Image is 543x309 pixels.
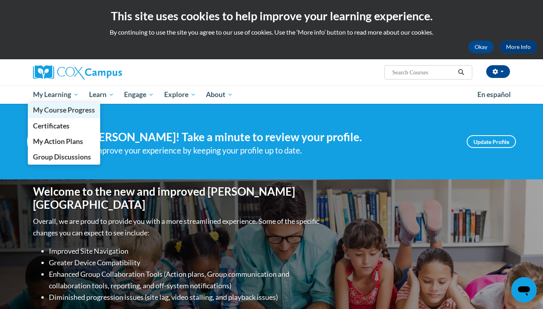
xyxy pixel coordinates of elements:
button: Okay [468,41,494,53]
a: Engage [119,86,159,104]
span: Certificates [33,122,70,130]
a: My Action Plans [28,134,100,149]
iframe: Button to launch messaging window [511,277,537,303]
span: Group Discussions [33,153,91,161]
a: Group Discussions [28,149,100,165]
span: Learn [89,90,114,99]
span: My Action Plans [33,137,83,146]
a: Update Profile [467,135,516,148]
a: Explore [159,86,201,104]
a: More Info [500,41,537,53]
a: Certificates [28,118,100,134]
img: Cox Campus [33,65,122,80]
p: By continuing to use the site you agree to our use of cookies. Use the ‘More info’ button to read... [6,28,537,37]
img: Profile Image [27,124,63,159]
a: My Course Progress [28,102,100,118]
li: Diminished progression issues (site lag, video stalling, and playback issues) [49,292,321,303]
p: Overall, we are proud to provide you with a more streamlined experience. Some of the specific cha... [33,216,321,239]
span: My Learning [33,90,79,99]
span: En español [477,90,511,99]
button: Search [455,68,467,77]
span: My Course Progress [33,106,95,114]
a: En español [472,86,516,103]
input: Search Courses [392,68,455,77]
span: Engage [124,90,154,99]
li: Enhanced Group Collaboration Tools (Action plans, Group communication and collaboration tools, re... [49,268,321,292]
a: Cox Campus [33,65,184,80]
a: My Learning [28,86,84,104]
div: Help improve your experience by keeping your profile up to date. [75,144,455,157]
span: About [206,90,233,99]
div: Main menu [21,86,522,104]
li: Improved Site Navigation [49,245,321,257]
span: Explore [164,90,196,99]
h1: Welcome to the new and improved [PERSON_NAME][GEOGRAPHIC_DATA] [33,185,321,212]
button: Account Settings [486,65,510,78]
a: Learn [84,86,119,104]
a: About [201,86,239,104]
h4: Hi [PERSON_NAME]! Take a minute to review your profile. [75,130,455,144]
h2: This site uses cookies to help improve your learning experience. [6,8,537,24]
li: Greater Device Compatibility [49,257,321,268]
